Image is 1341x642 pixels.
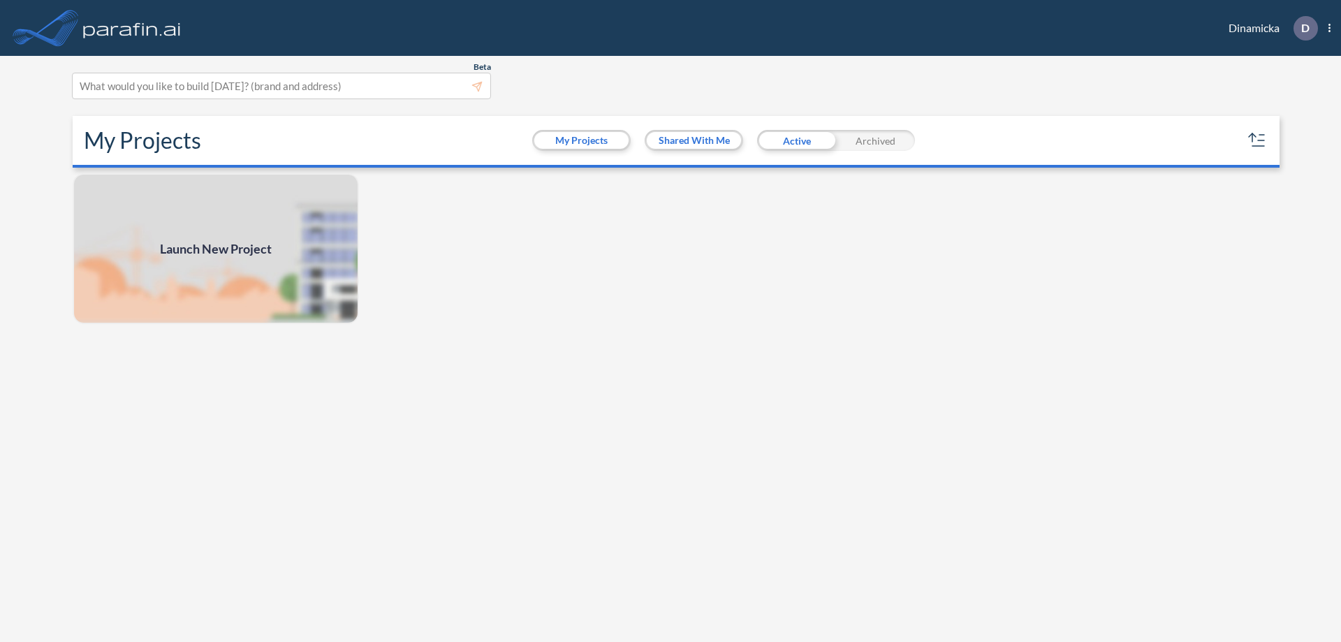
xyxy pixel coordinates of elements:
[1301,22,1310,34] p: D
[84,127,201,154] h2: My Projects
[80,14,184,42] img: logo
[160,240,272,258] span: Launch New Project
[73,173,359,324] img: add
[757,130,836,151] div: Active
[474,61,491,73] span: Beta
[73,173,359,324] a: Launch New Project
[1246,129,1268,152] button: sort
[534,132,629,149] button: My Projects
[836,130,915,151] div: Archived
[1208,16,1331,41] div: Dinamicka
[647,132,741,149] button: Shared With Me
